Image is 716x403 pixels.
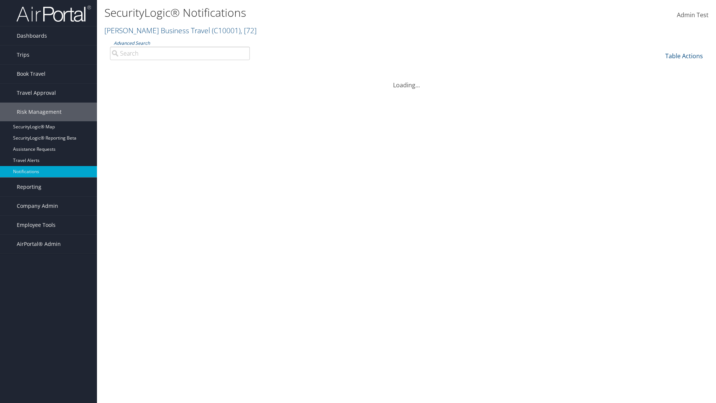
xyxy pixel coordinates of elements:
span: Trips [17,46,29,64]
span: Reporting [17,178,41,196]
span: Book Travel [17,65,45,83]
a: Table Actions [665,52,703,60]
span: Travel Approval [17,84,56,102]
span: Risk Management [17,103,62,121]
a: Advanced Search [114,40,150,46]
a: Admin Test [677,4,709,27]
span: AirPortal® Admin [17,235,61,253]
span: Employee Tools [17,216,56,234]
div: Loading... [104,72,709,90]
span: Dashboards [17,26,47,45]
span: Admin Test [677,11,709,19]
a: [PERSON_NAME] Business Travel [104,25,257,35]
img: airportal-logo.png [16,5,91,22]
h1: SecurityLogic® Notifications [104,5,507,21]
input: Advanced Search [110,47,250,60]
span: ( C10001 ) [212,25,241,35]
span: Company Admin [17,197,58,215]
span: , [ 72 ] [241,25,257,35]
